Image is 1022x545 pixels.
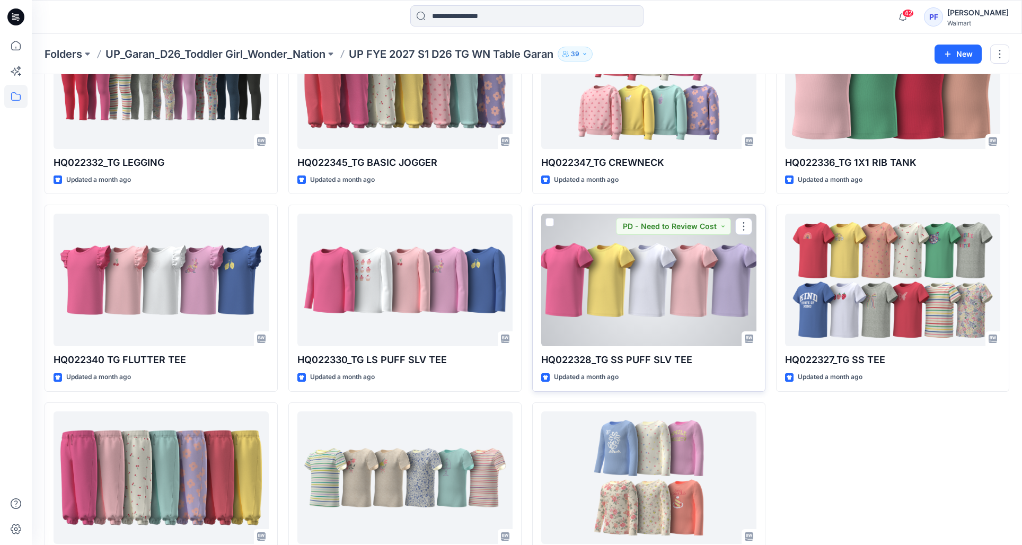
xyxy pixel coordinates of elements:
a: HQ022328_TG SS PUFF SLV TEE [541,214,756,346]
p: Updated a month ago [66,372,131,383]
p: HQ022327_TG SS TEE [785,353,1000,367]
button: 39 [558,47,593,61]
p: HQ022347_TG CREWNECK [541,155,756,170]
p: Updated a month ago [554,372,619,383]
a: HQ022332_TG LEGGING [54,16,269,149]
p: HQ022330_TG LS PUFF SLV TEE [297,353,513,367]
p: HQ022345_TG BASIC JOGGER [297,155,513,170]
a: HQ022330_TG LS PUFF SLV TEE [297,214,513,346]
a: HQ022340 TG FLUTTER TEE [54,214,269,346]
p: Updated a month ago [310,372,375,383]
p: HQ022332_TG LEGGING [54,155,269,170]
p: 39 [571,48,579,60]
a: UP_Garan_D26_Toddler Girl_Wonder_Nation [105,47,325,61]
a: HQ022345_TG BASIC JOGGER [297,16,513,149]
p: HQ022336_TG 1X1 RIB TANK [785,155,1000,170]
p: Updated a month ago [310,174,375,186]
p: Updated a month ago [798,174,862,186]
p: Updated a month ago [554,174,619,186]
p: HQ022328_TG SS PUFF SLV TEE [541,353,756,367]
a: HQ022338_TG LS RIB TEE_TG2021 [541,411,756,544]
button: New [935,45,982,64]
span: 42 [902,9,914,17]
a: HQ022336_TG 1X1 RIB TANK [785,16,1000,149]
a: HQ022327_TG SS TEE [785,214,1000,346]
p: Updated a month ago [66,174,131,186]
div: PF [924,7,943,27]
div: Walmart [947,19,1009,27]
a: TBDHQ_SS RIB TEE_TG1046 [297,411,513,544]
p: UP FYE 2027 S1 D26 TG WN Table Garan [349,47,553,61]
p: HQ022340 TG FLUTTER TEE [54,353,269,367]
div: [PERSON_NAME] [947,6,1009,19]
p: Updated a month ago [798,372,862,383]
a: Folders [45,47,82,61]
a: HQ022345_TG FLEECE JOGGER [54,411,269,544]
a: HQ022347_TG CREWNECK [541,16,756,149]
